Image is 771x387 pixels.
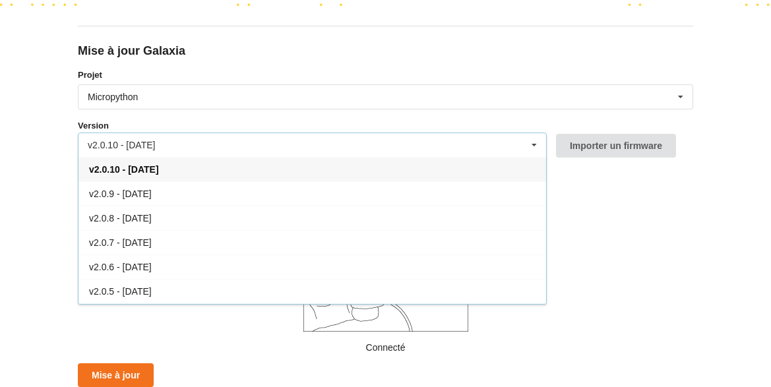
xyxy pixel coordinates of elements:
span: v2.0.7 - [DATE] [89,237,152,248]
span: v2.0.9 - [DATE] [89,189,152,199]
label: Projet [78,69,693,82]
div: Micropython [88,92,138,102]
button: Importer un firmware [556,134,676,158]
span: v2.0.8 - [DATE] [89,213,152,223]
button: Mise à jour [78,363,154,387]
span: v2.0.10 - [DATE] [89,164,159,175]
p: Connecté [78,341,693,354]
span: v2.0.6 - [DATE] [89,262,152,272]
div: Mise à jour Galaxia [78,44,693,59]
span: v2.0.5 - [DATE] [89,286,152,297]
div: v2.0.10 - [DATE] [88,140,155,150]
label: Version [78,119,109,133]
